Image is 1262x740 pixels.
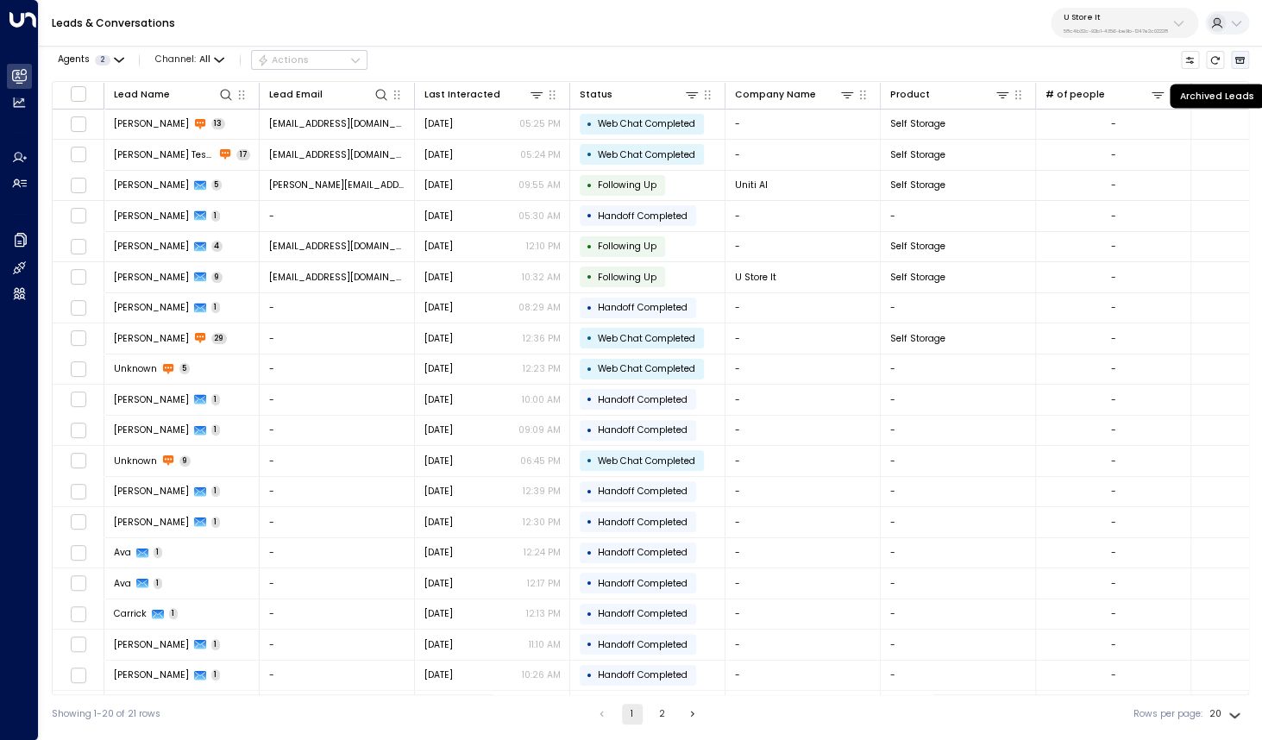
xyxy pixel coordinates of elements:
span: Sep 01, 2025 [424,332,453,345]
td: - [725,140,881,170]
span: Unknown [114,362,157,375]
td: - [881,446,1036,476]
div: • [587,664,593,687]
span: 13 [211,118,226,129]
span: Kerric [114,117,189,130]
div: - [1111,332,1116,345]
div: # of people [1045,87,1105,103]
span: Handoff Completed [598,423,688,436]
div: • [587,603,593,625]
span: Ava [114,546,131,559]
span: Handoff Completed [598,668,688,681]
td: - [260,446,415,476]
span: Mariea McGrath [114,271,189,284]
span: Aug 29, 2025 [424,516,453,529]
button: U Store It58c4b32c-92b1-4356-be9b-1247e2c02228 [1051,8,1198,38]
span: mmcgrath@ustoreit.ie [269,271,405,284]
p: U Store It [1064,12,1168,22]
span: hello@getuniti.com [269,117,405,130]
p: 12:39 PM [523,485,561,498]
span: Aug 29, 2025 [424,638,453,651]
div: • [587,419,593,442]
span: Sep 01, 2025 [424,362,453,375]
div: • [587,113,593,135]
div: - [1111,423,1116,436]
button: Archived Leads [1231,51,1250,70]
td: - [260,538,415,568]
td: - [725,110,881,140]
span: 29 [211,333,228,344]
span: Aug 29, 2025 [424,546,453,559]
span: Self Storage [890,117,945,130]
span: 5 [179,363,191,374]
span: Toggle select row [70,575,86,592]
span: Toggle select row [70,299,86,316]
span: 1 [211,669,221,680]
div: • [587,266,593,288]
td: - [725,599,881,630]
span: Unknown [114,455,157,467]
span: hello@uniti.com [269,148,405,161]
span: Yesterday [424,179,453,191]
div: - [1111,393,1116,406]
span: Following Up [598,179,656,191]
div: - [1111,179,1116,191]
span: Toggle select row [70,147,86,163]
div: - [1111,516,1116,529]
div: Lead Name [114,87,170,103]
td: - [260,630,415,660]
div: • [587,143,593,166]
p: 12:24 PM [524,546,561,559]
p: 11:10 AM [529,638,561,651]
td: - [260,507,415,537]
p: 09:55 AM [518,179,561,191]
td: - [725,293,881,323]
span: Web Chat Completed [598,332,695,345]
span: Sep 02, 2025 [424,271,453,284]
td: - [260,568,415,599]
button: Actions [251,50,367,71]
div: - [1111,362,1116,375]
span: Web Chat Completed [598,455,695,467]
p: 12:30 PM [523,516,561,529]
span: Following Up [598,271,656,284]
div: • [587,449,593,472]
span: Handoff Completed [598,638,688,651]
div: Lead Email [269,86,390,103]
span: kerric@getuniti.com [269,179,405,191]
span: Toggle select row [70,544,86,561]
p: 06:45 PM [520,455,561,467]
span: 1 [169,608,179,619]
span: Self Storage [890,240,945,253]
td: - [725,661,881,691]
span: Yesterday [424,117,453,130]
span: Aug 30, 2025 [424,393,453,406]
span: Channel: [150,51,229,69]
span: Toggle select row [70,208,86,224]
div: Showing 1-20 of 21 rows [52,707,160,721]
label: Rows per page: [1133,707,1202,721]
p: 58c4b32c-92b1-4356-be9b-1247e2c02228 [1064,28,1168,34]
div: - [1111,607,1116,620]
td: - [725,385,881,415]
td: - [881,568,1036,599]
span: 1 [211,639,221,650]
span: 1 [211,302,221,313]
span: Kerric Knowles [114,179,189,191]
div: Product [890,86,1011,103]
td: - [725,354,881,385]
span: 1 [211,517,221,528]
span: Aug 29, 2025 [424,455,453,467]
span: 1 [154,578,163,589]
span: Agents [58,55,90,65]
div: Company Name [735,86,856,103]
div: Company Name [735,87,816,103]
span: Toggle select all [70,85,86,102]
span: Handoff Completed [598,516,688,529]
button: Customize [1181,51,1200,70]
div: - [1111,271,1116,284]
div: - [1111,546,1116,559]
div: Status [580,87,612,103]
span: Toggle select row [70,392,86,408]
div: - [1111,485,1116,498]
